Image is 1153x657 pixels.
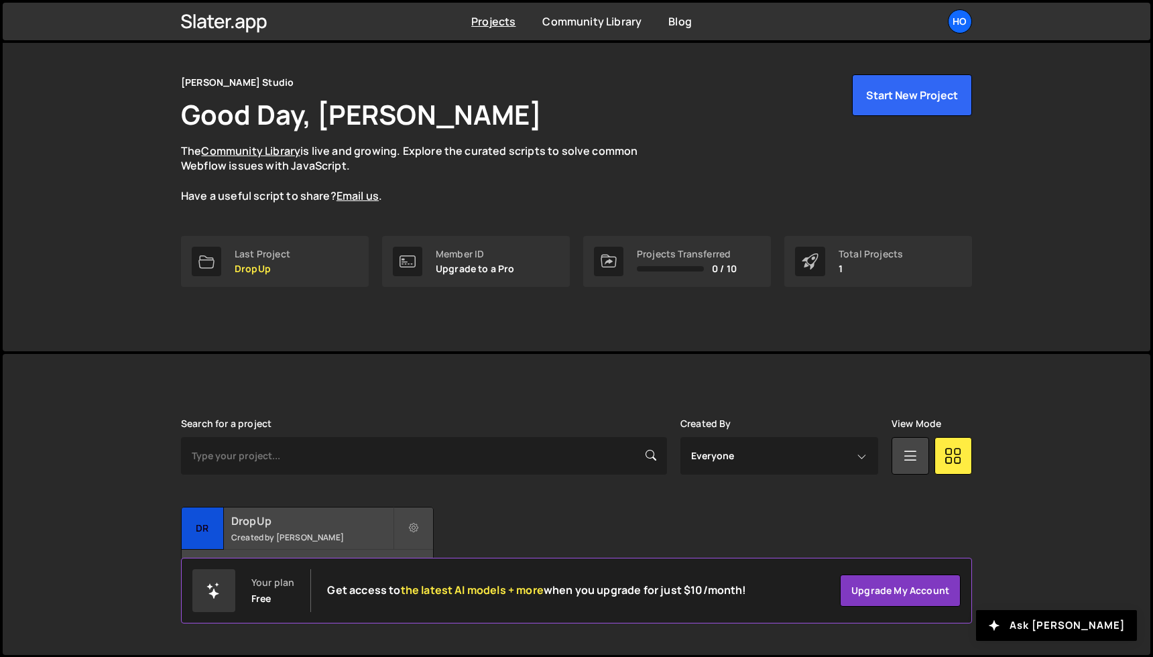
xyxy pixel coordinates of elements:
[235,263,290,274] p: DropUp
[181,96,542,133] h1: Good Day, [PERSON_NAME]
[668,14,692,29] a: Blog
[235,249,290,259] div: Last Project
[401,583,544,597] span: the latest AI models + more
[251,593,271,604] div: Free
[181,143,664,204] p: The is live and growing. Explore the curated scripts to solve common Webflow issues with JavaScri...
[182,507,224,550] div: Dr
[948,9,972,34] a: Ho
[181,418,271,429] label: Search for a project
[471,14,515,29] a: Projects
[637,249,737,259] div: Projects Transferred
[181,437,667,475] input: Type your project...
[892,418,941,429] label: View Mode
[182,550,433,590] div: 9 pages, last updated by [PERSON_NAME] [DATE]
[181,74,294,91] div: [PERSON_NAME] Studio
[852,74,972,116] button: Start New Project
[337,188,379,203] a: Email us
[327,584,746,597] h2: Get access to when you upgrade for just $10/month!
[231,532,393,543] small: Created by [PERSON_NAME]
[181,236,369,287] a: Last Project DropUp
[839,263,903,274] p: 1
[201,143,300,158] a: Community Library
[542,14,642,29] a: Community Library
[231,514,393,528] h2: DropUp
[436,249,515,259] div: Member ID
[181,507,434,591] a: Dr DropUp Created by [PERSON_NAME] 9 pages, last updated by [PERSON_NAME] [DATE]
[436,263,515,274] p: Upgrade to a Pro
[839,249,903,259] div: Total Projects
[976,610,1137,641] button: Ask [PERSON_NAME]
[712,263,737,274] span: 0 / 10
[251,577,294,588] div: Your plan
[680,418,731,429] label: Created By
[840,575,961,607] a: Upgrade my account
